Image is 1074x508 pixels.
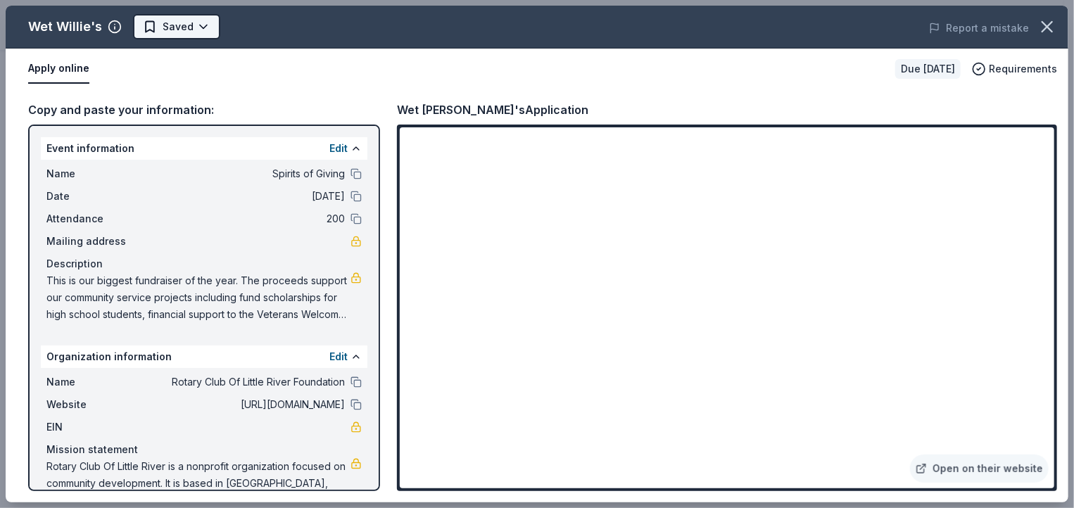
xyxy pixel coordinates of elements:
[46,255,362,272] div: Description
[329,140,348,157] button: Edit
[46,165,141,182] span: Name
[141,165,345,182] span: Spirits of Giving
[46,233,141,250] span: Mailing address
[133,14,220,39] button: Saved
[141,396,345,413] span: [URL][DOMAIN_NAME]
[41,345,367,368] div: Organization information
[895,59,961,79] div: Due [DATE]
[163,18,194,35] span: Saved
[46,272,350,323] span: This is our biggest fundraiser of the year. The proceeds support our community service projects i...
[46,441,362,458] div: Mission statement
[141,374,345,390] span: Rotary Club Of Little River Foundation
[28,54,89,84] button: Apply online
[141,210,345,227] span: 200
[28,101,380,119] div: Copy and paste your information:
[46,396,141,413] span: Website
[28,15,102,38] div: Wet Willie's
[989,61,1057,77] span: Requirements
[46,188,141,205] span: Date
[910,455,1049,483] a: Open on their website
[46,210,141,227] span: Attendance
[972,61,1057,77] button: Requirements
[141,188,345,205] span: [DATE]
[46,374,141,390] span: Name
[929,20,1029,37] button: Report a mistake
[397,101,588,119] div: Wet [PERSON_NAME]'s Application
[46,419,141,436] span: EIN
[329,348,348,365] button: Edit
[41,137,367,160] div: Event information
